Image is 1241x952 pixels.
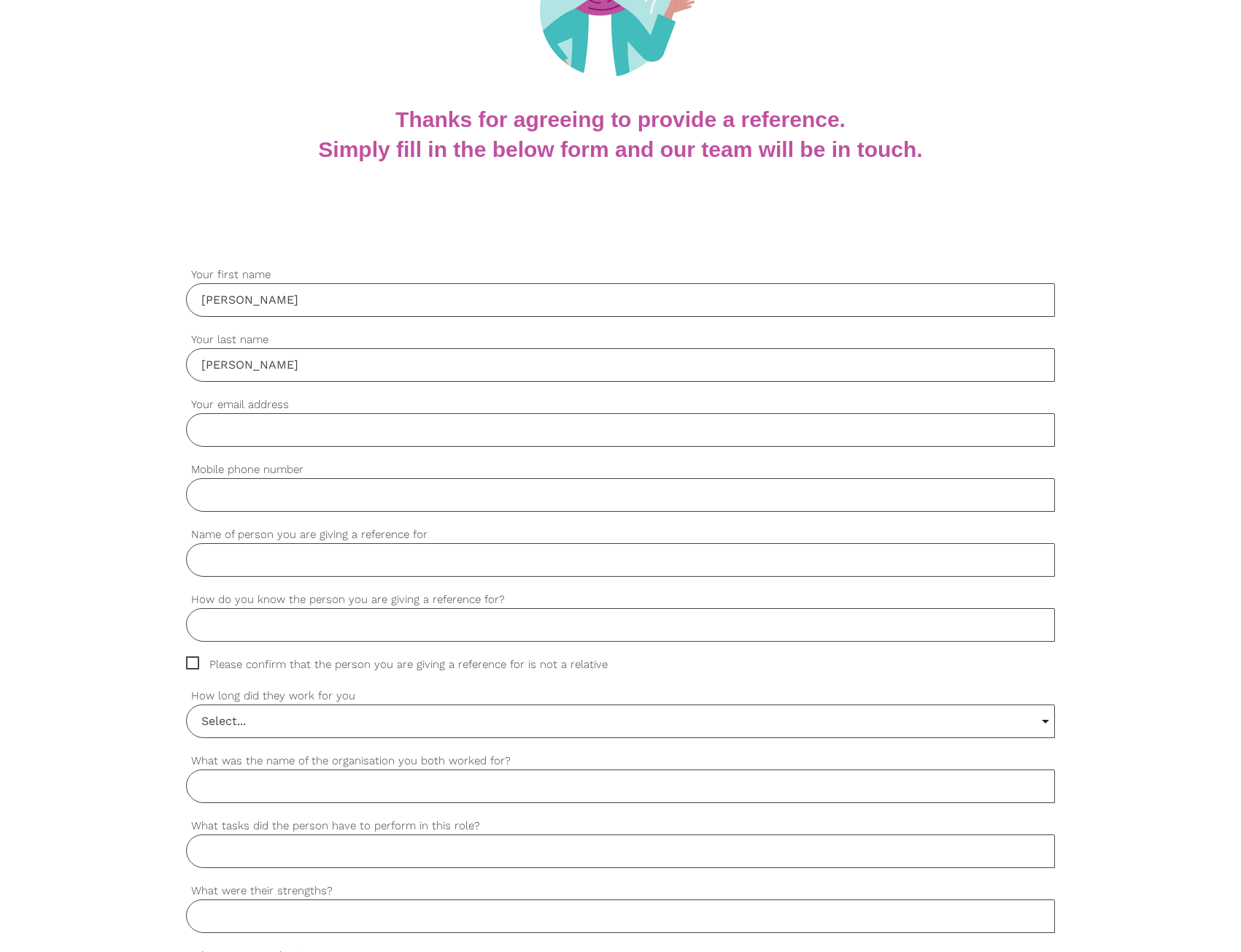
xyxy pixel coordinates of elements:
b: Thanks for agreeing to provide a reference. [395,107,846,131]
label: Name of person you are giving a reference for [186,526,1055,543]
label: Your first name [186,266,1055,283]
label: Your email address [186,396,1055,413]
label: What were their strengths? [186,883,1055,899]
label: Your last name [186,331,1055,348]
b: Simply fill in the below form and our team will be in touch. [318,137,922,161]
label: Mobile phone number [186,461,1055,478]
span: Please confirm that the person you are giving a reference for is not a relative [186,656,635,673]
label: How long did they work for you [186,688,1055,705]
label: What tasks did the person have to perform in this role? [186,818,1055,834]
label: What was the name of the organisation you both worked for? [186,753,1055,769]
label: How do you know the person you are giving a reference for? [186,591,1055,608]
